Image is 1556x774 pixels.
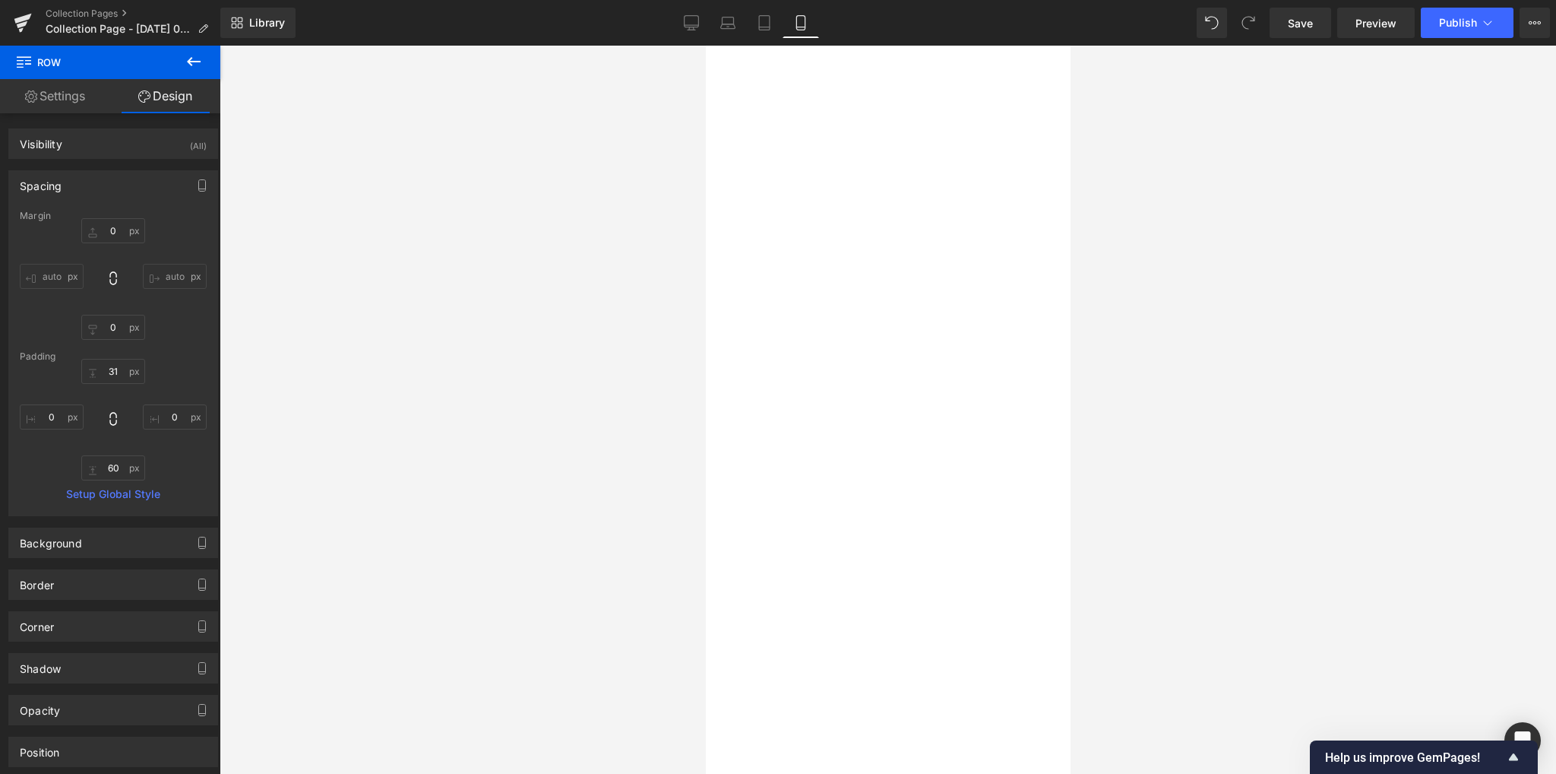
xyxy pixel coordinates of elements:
a: Preview [1337,8,1415,38]
a: Tablet [746,8,783,38]
input: 0 [81,359,145,384]
a: Desktop [673,8,710,38]
span: Publish [1439,17,1477,29]
a: Collection Pages [46,8,220,20]
div: Border [20,570,54,592]
div: Margin [20,211,207,221]
span: Collection Page - [DATE] 07:09:59 [46,23,191,35]
span: Preview [1355,15,1396,31]
input: 0 [20,404,84,430]
span: Help us improve GemPages! [1325,750,1504,765]
button: Show survey - Help us improve GemPages! [1325,748,1523,766]
input: 0 [81,218,145,243]
div: Opacity [20,696,60,717]
div: Padding [20,351,207,362]
a: Design [110,79,220,113]
input: 0 [143,404,207,430]
input: 0 [81,315,145,340]
input: 0 [143,264,207,289]
div: Position [20,738,59,759]
span: Save [1288,15,1313,31]
div: Shadow [20,654,61,675]
span: Row [15,46,167,79]
div: (All) [190,129,207,154]
a: New Library [220,8,296,38]
div: Open Intercom Messenger [1504,722,1541,759]
button: Redo [1233,8,1263,38]
input: 0 [81,455,145,481]
a: Setup Global Style [20,488,207,500]
button: Publish [1421,8,1513,38]
button: More [1520,8,1550,38]
a: Mobile [783,8,819,38]
a: Laptop [710,8,746,38]
div: Spacing [20,171,62,192]
div: Background [20,528,82,550]
div: Corner [20,612,54,633]
input: 0 [20,264,84,289]
div: Visibility [20,129,62,151]
span: Library [249,16,285,30]
button: Undo [1197,8,1227,38]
